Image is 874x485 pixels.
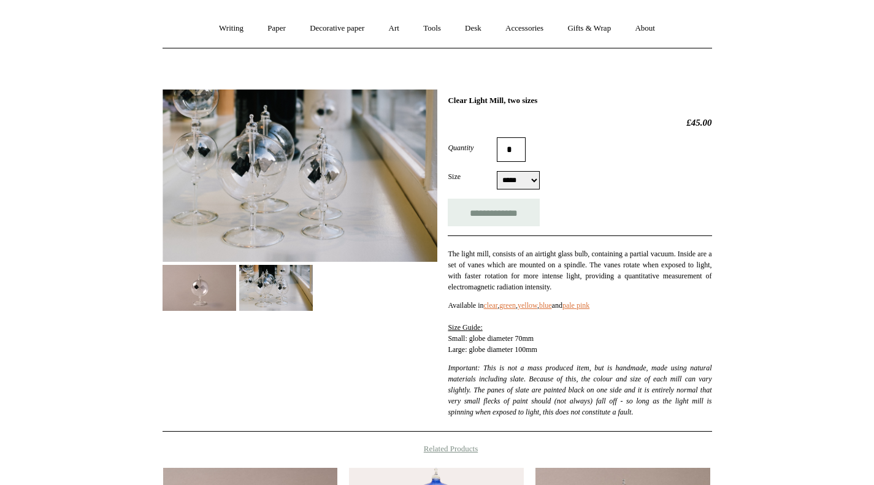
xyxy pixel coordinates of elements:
h1: Clear Light Mill, two sizes [448,96,711,105]
a: Art [378,12,410,45]
a: clear [484,301,498,310]
a: About [624,12,666,45]
span: , [516,301,518,310]
span: , [497,301,499,310]
a: Decorative paper [299,12,375,45]
p: Small: globe diameter 70mm Large: globe diameter 100mm [448,300,711,355]
a: yellow [518,301,537,310]
span: Available in [448,301,483,310]
a: blue [539,301,552,310]
img: Clear Light Mill, two sizes [239,265,313,311]
span: , [537,301,539,310]
span: Size Guide: [448,323,482,332]
a: Gifts & Wrap [556,12,622,45]
img: Clear Light Mill, two sizes [163,90,437,262]
a: pale pink [562,301,589,310]
a: Writing [208,12,255,45]
a: green [499,301,516,310]
a: Desk [454,12,493,45]
a: Tools [412,12,452,45]
img: Clear Light Mill, two sizes [163,265,236,311]
em: Important: This is not a mass produced item, but is handmade, made using natural materials includ... [448,364,711,416]
p: The light mill, consists of an airtight glass bulb, containing a partial vacuum. Inside are a set... [448,248,711,292]
h2: £45.00 [448,117,711,128]
label: Quantity [448,142,497,153]
a: Accessories [494,12,554,45]
h4: Related Products [131,444,744,454]
label: Size [448,171,497,182]
a: Paper [256,12,297,45]
span: and [552,301,562,310]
